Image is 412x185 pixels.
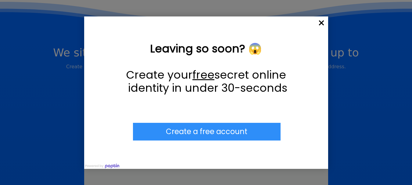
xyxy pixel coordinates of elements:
[315,16,328,30] div: Close popup
[115,68,298,94] p: Create your secret online identity in under 30-seconds
[133,123,281,141] div: Submit
[192,67,214,83] u: free
[150,41,262,56] strong: Leaving so soon? 😱
[315,16,328,30] span: ×
[115,42,298,94] div: Leaving so soon? 😱 Create your free secret online identity in under 30-seconds
[84,163,120,169] img: Powered by poptin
